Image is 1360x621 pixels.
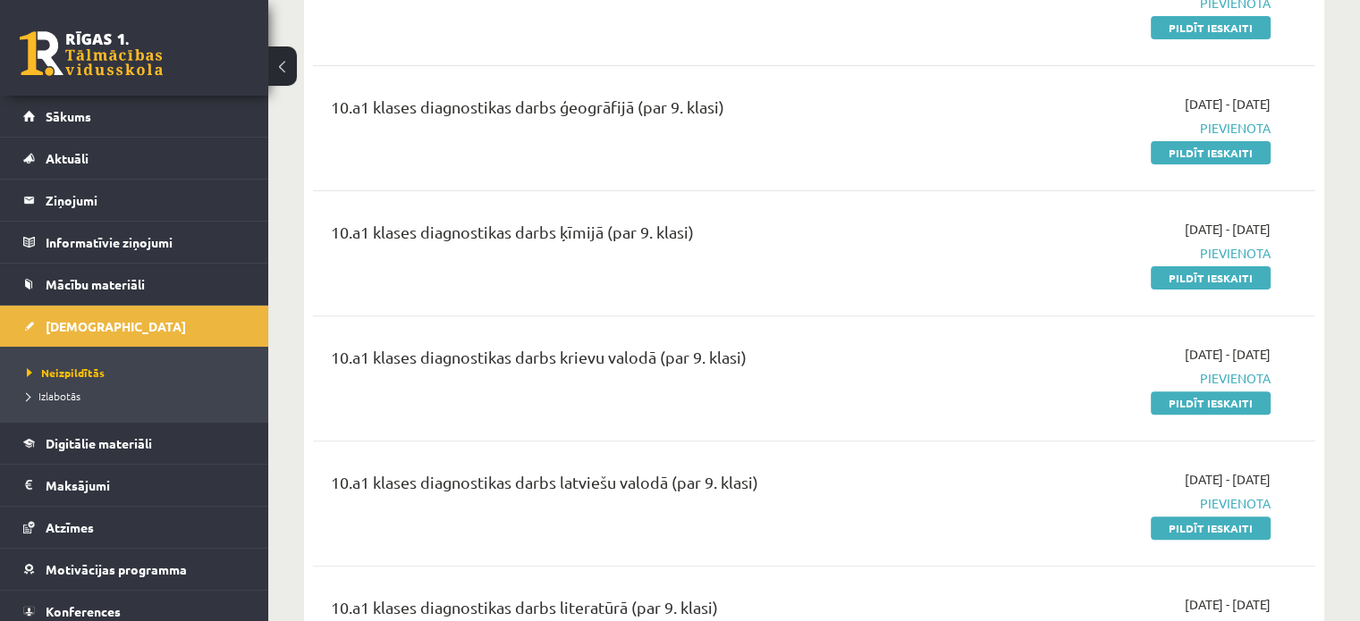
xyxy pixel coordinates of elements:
span: [DATE] - [DATE] [1185,345,1271,364]
div: 10.a1 klases diagnostikas darbs ķīmijā (par 9. klasi) [331,220,949,253]
span: Izlabotās [27,389,80,403]
a: Informatīvie ziņojumi [23,222,246,263]
legend: Maksājumi [46,465,246,506]
div: 10.a1 klases diagnostikas darbs ģeogrāfijā (par 9. klasi) [331,95,949,128]
div: 10.a1 klases diagnostikas darbs latviešu valodā (par 9. klasi) [331,470,949,503]
a: Izlabotās [27,388,250,404]
span: Pievienota [976,244,1271,263]
span: Atzīmes [46,519,94,535]
a: Neizpildītās [27,365,250,381]
span: Konferences [46,603,121,619]
span: Sākums [46,108,91,124]
a: Digitālie materiāli [23,423,246,464]
span: Pievienota [976,369,1271,388]
span: Motivācijas programma [46,561,187,577]
a: Pildīt ieskaiti [1151,516,1271,540]
span: Digitālie materiāli [46,435,152,451]
span: [DATE] - [DATE] [1185,595,1271,614]
a: Pildīt ieskaiti [1151,266,1271,290]
span: [DATE] - [DATE] [1185,95,1271,113]
a: [DEMOGRAPHIC_DATA] [23,306,246,347]
a: Aktuāli [23,138,246,179]
a: Pildīt ieskaiti [1151,141,1271,164]
a: Rīgas 1. Tālmācības vidusskola [20,31,163,76]
a: Pildīt ieskaiti [1151,16,1271,39]
span: Mācību materiāli [46,276,145,292]
span: [DEMOGRAPHIC_DATA] [46,318,186,334]
span: Neizpildītās [27,365,105,380]
a: Sākums [23,96,246,137]
span: Aktuāli [46,150,89,166]
a: Mācību materiāli [23,264,246,305]
a: Ziņojumi [23,180,246,221]
span: Pievienota [976,119,1271,138]
span: [DATE] - [DATE] [1185,470,1271,489]
span: [DATE] - [DATE] [1185,220,1271,239]
legend: Informatīvie ziņojumi [46,222,246,263]
a: Pildīt ieskaiti [1151,391,1271,415]
a: Atzīmes [23,507,246,548]
span: Pievienota [976,494,1271,513]
legend: Ziņojumi [46,180,246,221]
div: 10.a1 klases diagnostikas darbs krievu valodā (par 9. klasi) [331,345,949,378]
a: Maksājumi [23,465,246,506]
a: Motivācijas programma [23,549,246,590]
